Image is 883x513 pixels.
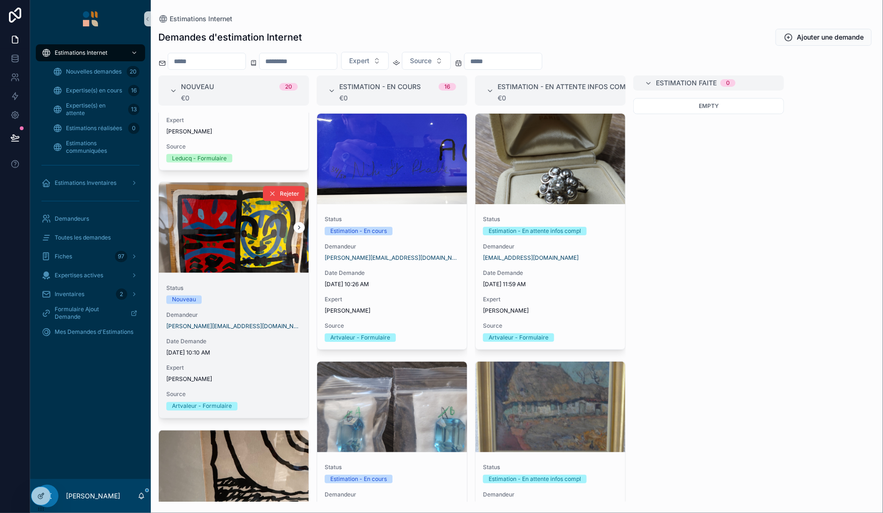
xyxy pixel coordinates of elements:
[66,140,136,155] span: Estimations communiquées
[317,362,467,452] div: 1000026923.jpg
[66,491,120,501] p: [PERSON_NAME]
[47,101,145,118] a: Expertise(s) en attente13
[444,83,450,91] div: 16
[325,322,459,330] span: Source
[498,94,626,102] div: €0
[475,362,625,452] div: tableau.jpg
[339,82,421,91] span: Estimation - En cours
[475,113,626,350] a: StatusEstimation - En attente infos complDemandeur[EMAIL_ADDRESS][DOMAIN_NAME]Date Demande[DATE] ...
[55,215,89,223] span: Demandeurs
[325,269,459,277] span: Date Demande
[55,272,103,279] span: Expertises actives
[158,14,232,24] a: Estimations Internet
[483,281,618,288] span: [DATE] 11:59 AM
[325,296,459,303] span: Expert
[330,475,387,483] div: Estimation - En cours
[36,323,145,340] a: Mes Demandes d'Estimations
[172,402,232,411] div: Artvaleur - Formulaire
[36,210,145,227] a: Demandeurs
[325,243,459,250] span: Demandeur
[166,128,212,135] span: [PERSON_NAME]
[36,248,145,265] a: Fiches97
[47,120,145,137] a: Estimations réalisées0
[656,78,717,88] span: Estimation faite
[166,116,301,124] span: Expert
[330,333,390,342] div: Artvaleur - Formulaire
[115,251,127,262] div: 97
[166,376,212,383] span: [PERSON_NAME]
[181,82,214,91] span: Nouveau
[66,87,122,94] span: Expertise(s) en cours
[483,491,618,498] span: Demandeur
[166,312,301,319] span: Demandeur
[166,364,301,372] span: Expert
[166,323,301,331] span: [PERSON_NAME][EMAIL_ADDRESS][DOMAIN_NAME]
[489,333,548,342] div: Artvaleur - Formulaire
[30,38,151,353] div: scrollable content
[330,227,387,235] div: Estimation - En cours
[483,254,579,262] a: [EMAIL_ADDRESS][DOMAIN_NAME]
[166,338,301,346] span: Date Demande
[36,267,145,284] a: Expertises actives
[483,269,618,277] span: Date Demande
[325,307,370,314] span: [PERSON_NAME]
[483,463,618,471] span: Status
[36,305,145,322] a: Formulaire Ajout Demande
[726,79,730,87] div: 0
[158,31,302,44] h1: Demandes d'estimation Internet
[116,289,127,300] div: 2
[349,56,369,66] span: Expert
[325,491,459,498] span: Demandeur
[166,143,301,150] span: Source
[128,123,139,134] div: 0
[127,66,139,77] div: 20
[55,306,123,321] span: Formulaire Ajout Demande
[181,94,298,102] div: €0
[36,286,145,303] a: Inventaires2
[36,174,145,191] a: Estimations Inventaires
[489,475,581,483] div: Estimation - En attente infos compl
[285,83,292,91] div: 20
[483,322,618,330] span: Source
[47,139,145,156] a: Estimations communiquées
[797,33,864,42] span: Ajouter une demande
[410,56,432,66] span: Source
[128,104,139,115] div: 13
[317,114,467,204] div: IMG_1156.jpeg
[166,391,301,398] span: Source
[280,190,299,198] span: Rejeter
[475,114,625,204] div: IMG_20250923_115408.jpg
[339,94,456,102] div: €0
[47,82,145,99] a: Expertise(s) en cours16
[172,296,196,304] div: Nouveau
[66,124,122,132] span: Estimations réalisées
[83,11,98,26] img: App logo
[325,215,459,223] span: Status
[128,85,139,96] div: 16
[325,254,459,262] a: [PERSON_NAME][EMAIL_ADDRESS][DOMAIN_NAME]
[776,29,872,46] button: Ajouter une demande
[66,102,124,117] span: Expertise(s) en attente
[263,186,305,201] button: Rejeter
[170,14,232,24] span: Estimations Internet
[55,290,84,298] span: Inventaires
[325,281,459,288] span: [DATE] 10:26 AM
[166,284,301,292] span: Status
[699,102,719,109] span: Empty
[317,113,467,350] a: StatusEstimation - En coursDemandeur[PERSON_NAME][EMAIL_ADDRESS][DOMAIN_NAME]Date Demande[DATE] 1...
[159,182,309,273] div: IMG_1180.jpeg
[36,229,145,246] a: Toutes les demandes
[66,68,122,75] span: Nouvelles demandes
[498,82,634,91] span: Estimation - En attente infos compl
[489,227,581,235] div: Estimation - En attente infos compl
[341,52,389,70] button: Select Button
[55,328,133,336] span: Mes Demandes d'Estimations
[55,234,111,241] span: Toutes les demandes
[483,296,618,303] span: Expert
[55,253,72,260] span: Fiches
[483,243,618,250] span: Demandeur
[483,307,529,314] span: [PERSON_NAME]
[166,349,301,357] span: [DATE] 10:10 AM
[172,154,227,163] div: Leducq - Formulaire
